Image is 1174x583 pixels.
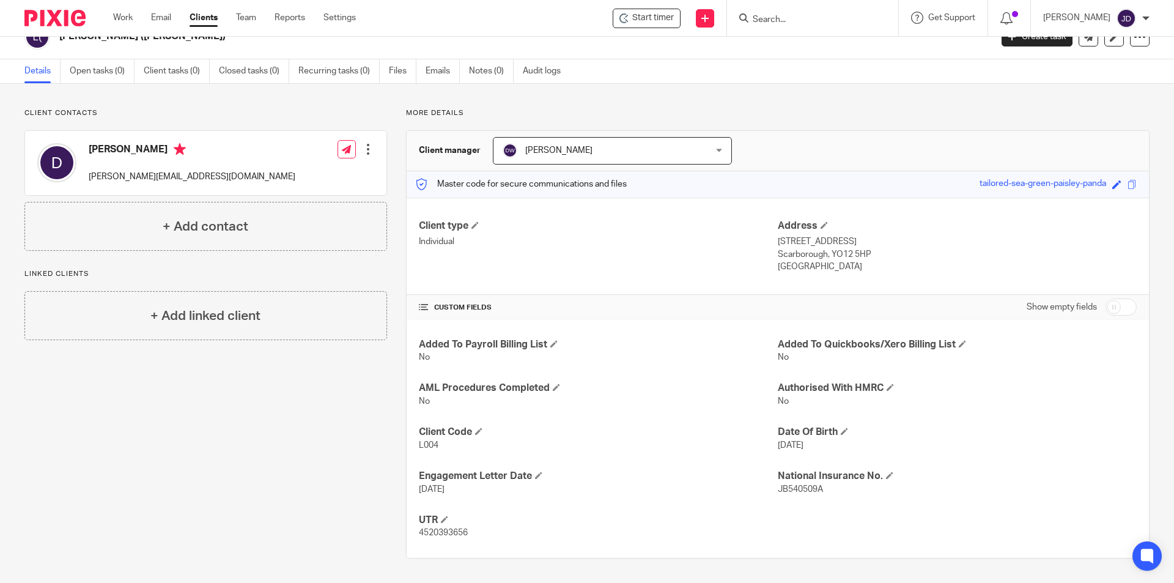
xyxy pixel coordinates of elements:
img: svg%3E [24,24,50,50]
i: Primary [174,143,186,155]
img: svg%3E [503,143,517,158]
a: Files [389,59,416,83]
h4: Added To Payroll Billing List [419,338,778,351]
p: [STREET_ADDRESS] [778,236,1137,248]
span: Start timer [632,12,674,24]
a: Create task [1002,27,1072,46]
div: Lester, Diane (Breton) [613,9,681,28]
p: [PERSON_NAME][EMAIL_ADDRESS][DOMAIN_NAME] [89,171,295,183]
span: [PERSON_NAME] [525,146,593,155]
h4: Client Code [419,426,778,439]
h4: UTR [419,514,778,527]
a: Reports [275,12,305,24]
a: Closed tasks (0) [219,59,289,83]
h4: CUSTOM FIELDS [419,303,778,313]
h4: Address [778,220,1137,232]
span: 4520393656 [419,529,468,537]
span: [DATE] [778,441,803,450]
a: Details [24,59,61,83]
label: Show empty fields [1027,301,1097,313]
h4: Added To Quickbooks/Xero Billing List [778,338,1137,351]
a: Work [113,12,133,24]
span: L004 [419,441,438,450]
p: Individual [419,236,778,248]
p: Scarborough, YO12 5HP [778,248,1137,261]
span: No [419,397,430,406]
a: Settings [323,12,356,24]
a: Clients [190,12,218,24]
p: Linked clients [24,269,387,279]
h4: Date Of Birth [778,426,1137,439]
h2: [PERSON_NAME] ([PERSON_NAME]) [59,30,799,43]
a: Email [151,12,171,24]
p: [GEOGRAPHIC_DATA] [778,261,1137,273]
img: svg%3E [37,143,76,182]
h4: + Add contact [163,217,248,236]
a: Notes (0) [469,59,514,83]
h4: AML Procedures Completed [419,382,778,395]
h4: National Insurance No. [778,470,1137,483]
a: Client tasks (0) [144,59,210,83]
input: Search [751,15,862,26]
a: Open tasks (0) [70,59,135,83]
a: Recurring tasks (0) [298,59,380,83]
img: svg%3E [1117,9,1136,28]
p: [PERSON_NAME] [1043,12,1110,24]
p: Client contacts [24,108,387,118]
p: More details [406,108,1150,118]
h4: + Add linked client [150,306,260,325]
h3: Client manager [419,144,481,157]
span: No [778,353,789,362]
span: Get Support [928,13,975,22]
img: Pixie [24,10,86,26]
h4: Engagement Letter Date [419,470,778,483]
a: Team [236,12,256,24]
span: JB540509A [778,485,823,494]
span: [DATE] [419,485,445,494]
h4: Client type [419,220,778,232]
a: Emails [426,59,460,83]
h4: [PERSON_NAME] [89,143,295,158]
h4: Authorised With HMRC [778,382,1137,395]
span: No [419,353,430,362]
a: Audit logs [523,59,570,83]
span: No [778,397,789,406]
div: tailored-sea-green-paisley-panda [980,177,1106,191]
p: Master code for secure communications and files [416,178,627,190]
